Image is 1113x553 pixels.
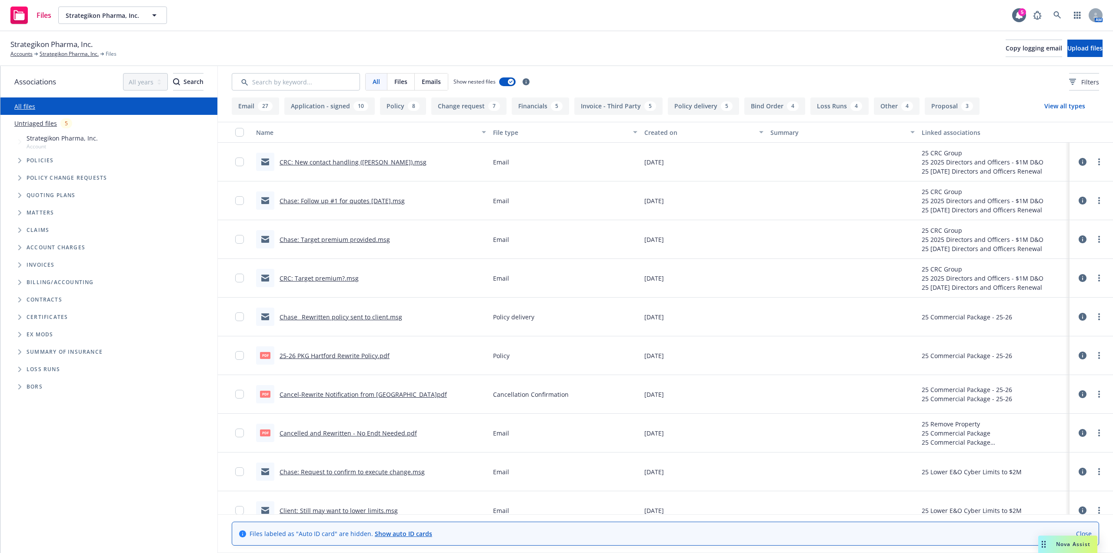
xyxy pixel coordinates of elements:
input: Toggle Row Selected [235,506,244,515]
input: Toggle Row Selected [235,390,244,399]
button: Loss Runs [810,97,869,115]
span: Policies [27,158,54,163]
a: more [1094,273,1104,283]
div: Search [173,74,203,90]
button: Copy logging email [1006,40,1062,57]
input: Toggle Row Selected [235,351,244,360]
span: Nova Assist [1056,540,1090,548]
span: BORs [27,384,43,389]
span: Email [493,158,509,167]
span: Claims [27,228,49,233]
span: Summary of insurance [27,349,103,355]
button: Strategikon Pharma, Inc. [58,7,167,24]
span: Billing/Accounting [27,280,94,285]
button: Application - signed [284,97,375,115]
button: Linked associations [918,122,1070,143]
div: 25 [DATE] Directors and Officers Renewal [922,244,1043,253]
div: 25 2025 Directors and Officers - $1M D&O [922,274,1043,283]
a: Chase: Target premium provided.msg [280,235,390,244]
span: Cancellation Confirmation [493,390,569,399]
div: 25 2025 Directors and Officers - $1M D&O [922,235,1043,244]
span: Emails [422,77,441,86]
div: 25 2025 Directors and Officers - $1M D&O [922,196,1043,205]
div: 25 Commercial Package - 25-26 [922,385,1012,394]
div: 25 Lower E&O Cyber Limits to $2M [922,506,1022,515]
a: All files [14,102,35,111]
span: [DATE] [644,467,664,476]
a: Cancel-Rewrite Notification from [GEOGRAPHIC_DATA]pdf [280,390,447,399]
a: Files [7,3,55,27]
a: more [1094,312,1104,322]
div: 25 CRC Group [922,148,1043,158]
div: 5 [644,101,656,111]
a: more [1094,234,1104,245]
span: Files [106,50,117,58]
span: Strategikon Pharma, Inc. [10,39,93,50]
a: more [1094,505,1104,516]
div: 25 [DATE] Directors and Officers Renewal [922,205,1043,214]
button: Policy delivery [668,97,739,115]
button: Name [253,122,490,143]
span: Policy change requests [27,175,107,181]
div: 8 [408,101,420,111]
div: 3 [961,101,973,111]
span: Matters [27,210,54,215]
span: Account [27,143,98,150]
button: Summary [767,122,918,143]
div: 4 [850,101,862,111]
a: Client: Still may want to lower limits.msg [280,506,398,515]
span: Email [493,235,509,244]
span: Quoting plans [27,193,76,198]
span: Show nested files [453,78,496,85]
span: Upload files [1067,44,1103,52]
div: 25 CRC Group [922,187,1043,196]
button: Change request [431,97,507,115]
div: 25 CRC Group [922,265,1043,274]
div: 25 Lower E&O Cyber Limits to $2M [922,467,1022,476]
button: Bind Order [744,97,805,115]
button: Email [232,97,279,115]
div: 25 CRC Group [922,226,1043,235]
input: Toggle Row Selected [235,235,244,244]
div: Tree Example [0,132,217,274]
input: Toggle Row Selected [235,429,244,437]
span: Policy [493,351,510,360]
span: [DATE] [644,196,664,205]
button: Policy [380,97,426,115]
button: SearchSearch [173,73,203,90]
a: 25-26 PKG Hartford Rewrite Policy.pdf [280,352,390,360]
div: Name [256,128,477,137]
div: 25 2025 Directors and Officers - $1M D&O [922,158,1043,167]
div: 25 Commercial Package [922,438,1009,447]
span: Email [493,467,509,476]
a: more [1094,389,1104,399]
span: [DATE] [644,235,664,244]
a: more [1094,195,1104,206]
a: more [1094,428,1104,438]
span: [DATE] [644,506,664,515]
div: 10 [353,101,368,111]
div: Linked associations [922,128,1066,137]
div: 25 Remove Property [922,419,1009,429]
span: [DATE] [644,274,664,283]
span: Files [394,77,407,86]
a: more [1094,466,1104,477]
span: [DATE] [644,312,664,322]
span: Contracts [27,297,62,302]
div: 7 [488,101,500,111]
div: 25 Commercial Package - 25-26 [922,351,1012,360]
button: Nova Assist [1038,536,1097,553]
span: Filters [1069,77,1099,87]
div: 4 [787,101,799,111]
a: Cancelled and Rewritten - No Endt Needed.pdf [280,429,417,437]
span: Email [493,506,509,515]
a: Untriaged files [14,119,57,128]
span: Invoices [27,262,55,268]
span: [DATE] [644,390,664,399]
span: All [373,77,380,86]
a: Search [1049,7,1066,24]
button: Proposal [925,97,980,115]
a: Close [1076,529,1092,538]
a: Switch app [1069,7,1086,24]
span: Associations [14,76,56,87]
